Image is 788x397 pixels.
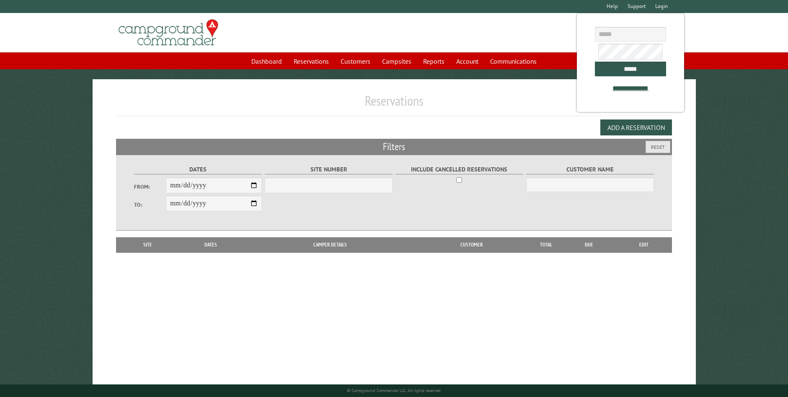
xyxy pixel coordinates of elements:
h2: Filters [116,139,672,155]
a: Reservations [289,53,334,69]
label: To: [134,201,166,209]
label: From: [134,183,166,191]
a: Campsites [377,53,416,69]
a: Communications [485,53,542,69]
th: Edit [615,237,672,252]
label: Dates [134,165,262,174]
small: © Campground Commander LLC. All rights reserved. [347,388,442,393]
label: Customer Name [526,165,654,174]
label: Site Number [265,165,393,174]
th: Customer [413,237,529,252]
th: Due [563,237,615,252]
th: Site [120,237,175,252]
a: Account [451,53,483,69]
img: Campground Commander [116,16,221,49]
a: Customers [336,53,375,69]
a: Reports [418,53,450,69]
button: Reset [646,141,670,153]
th: Camper Details [247,237,414,252]
th: Dates [175,237,246,252]
label: Include Cancelled Reservations [395,165,524,174]
a: Dashboard [246,53,287,69]
button: Add a Reservation [600,119,672,135]
th: Total [529,237,563,252]
h1: Reservations [116,93,672,116]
